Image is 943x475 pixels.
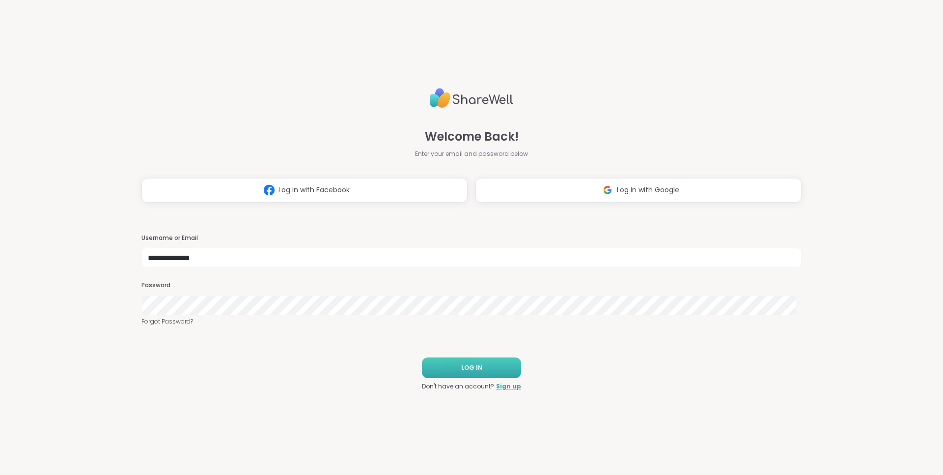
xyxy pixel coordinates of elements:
[422,357,521,378] button: LOG IN
[430,84,513,112] img: ShareWell Logo
[496,382,521,391] a: Sign up
[260,181,278,199] img: ShareWell Logomark
[598,181,617,199] img: ShareWell Logomark
[278,185,350,195] span: Log in with Facebook
[141,178,468,203] button: Log in with Facebook
[425,128,519,146] span: Welcome Back!
[475,178,802,203] button: Log in with Google
[422,382,494,391] span: Don't have an account?
[141,234,802,242] h3: Username or Email
[141,281,802,290] h3: Password
[415,149,528,158] span: Enter your email and password below
[141,317,802,326] a: Forgot Password?
[617,185,679,195] span: Log in with Google
[461,363,482,372] span: LOG IN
